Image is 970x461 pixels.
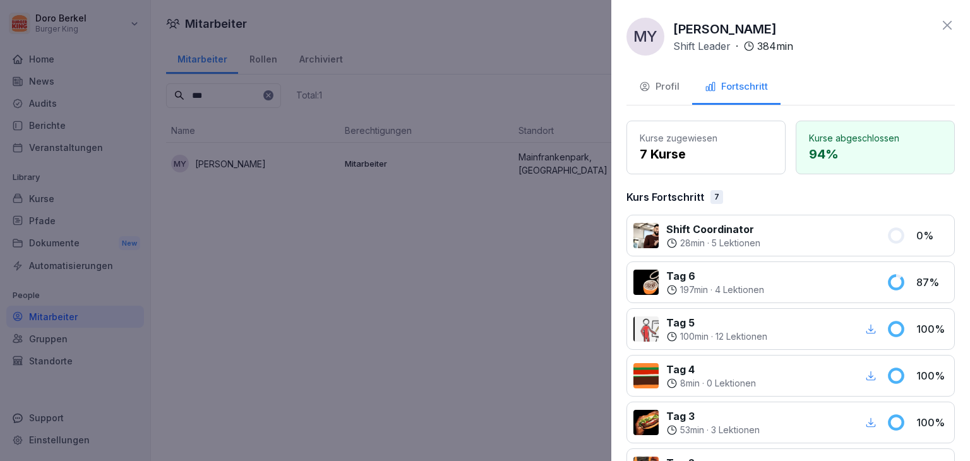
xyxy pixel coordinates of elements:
[680,330,709,343] p: 100 min
[712,237,760,249] p: 5 Lektionen
[666,237,760,249] div: ·
[916,415,948,430] p: 100 %
[626,18,664,56] div: MY
[680,377,700,390] p: 8 min
[639,80,680,94] div: Profil
[916,368,948,383] p: 100 %
[916,321,948,337] p: 100 %
[666,284,764,296] div: ·
[666,315,767,330] p: Tag 5
[711,424,760,436] p: 3 Lektionen
[666,222,760,237] p: Shift Coordinator
[680,284,708,296] p: 197 min
[705,80,768,94] div: Fortschritt
[716,330,767,343] p: 12 Lektionen
[666,424,760,436] div: ·
[715,284,764,296] p: 4 Lektionen
[640,131,772,145] p: Kurse zugewiesen
[916,228,948,243] p: 0 %
[666,330,767,343] div: ·
[710,190,723,204] div: 7
[666,377,756,390] div: ·
[666,362,756,377] p: Tag 4
[680,424,704,436] p: 53 min
[809,145,942,164] p: 94 %
[666,268,764,284] p: Tag 6
[666,409,760,424] p: Tag 3
[626,189,704,205] p: Kurs Fortschritt
[707,377,756,390] p: 0 Lektionen
[626,71,692,105] button: Profil
[640,145,772,164] p: 7 Kurse
[809,131,942,145] p: Kurse abgeschlossen
[692,71,781,105] button: Fortschritt
[673,39,731,54] p: Shift Leader
[680,237,705,249] p: 28 min
[757,39,793,54] p: 384 min
[916,275,948,290] p: 87 %
[673,39,793,54] div: ·
[673,20,777,39] p: [PERSON_NAME]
